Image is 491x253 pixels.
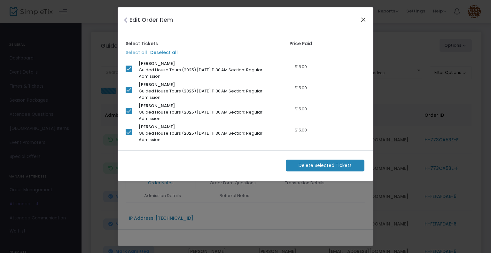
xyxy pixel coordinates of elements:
span: [PERSON_NAME] [139,60,175,67]
span: [PERSON_NAME] [139,82,175,88]
span: [PERSON_NAME] [139,103,175,109]
span: [PERSON_NAME] [139,124,175,130]
div: $15.00 [281,127,320,133]
div: $15.00 [281,106,320,112]
label: Select Tickets [126,40,158,47]
span: Guided House Tours (2025) [DATE] 11:30 AM Section: Regular Admission [139,130,262,143]
div: $15.00 [281,64,320,70]
i: Close [124,17,128,23]
span: Guided House Tours (2025) [DATE] 11:30 AM Section: Regular Admission [139,109,262,122]
div: $15.00 [281,85,320,91]
span: Guided House Tours (2025) [DATE] 11:30 AM Section: Regular Admission [139,88,262,100]
span: Guided House Tours (2025) [DATE] 11:30 AM Section: Regular Admission [139,67,262,79]
label: Select all [126,49,147,56]
h4: Edit Order Item [129,15,173,24]
label: Deselect all [150,49,178,56]
button: Close [359,15,368,24]
span: Delete Selected Tickets [299,162,352,169]
label: Price Paid [290,40,312,47]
